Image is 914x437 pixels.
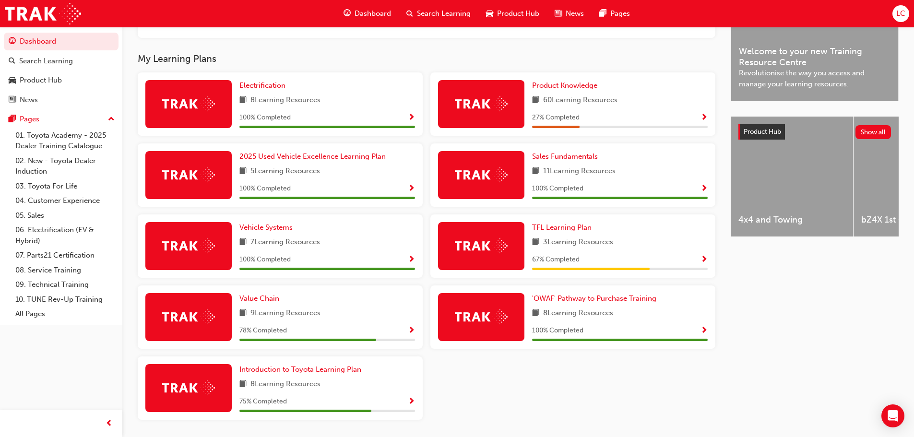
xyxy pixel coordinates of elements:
span: Pages [610,8,630,19]
button: DashboardSearch LearningProduct HubNews [4,31,119,110]
h3: My Learning Plans [138,53,715,64]
span: search-icon [9,57,15,66]
span: pages-icon [9,115,16,124]
div: News [20,94,38,106]
a: TFL Learning Plan [532,222,595,233]
span: book-icon [239,236,247,248]
span: 60 Learning Resources [543,94,617,106]
span: Vehicle Systems [239,223,293,232]
button: Show Progress [700,325,708,337]
a: Sales Fundamentals [532,151,602,162]
span: 8 Learning Resources [543,307,613,319]
a: search-iconSearch Learning [399,4,478,24]
img: Trak [162,309,215,324]
button: Show Progress [700,183,708,195]
button: Pages [4,110,119,128]
span: Value Chain [239,294,279,303]
span: Product Hub [497,8,539,19]
a: 02. New - Toyota Dealer Induction [12,154,119,179]
img: Trak [455,238,508,253]
span: LC [896,8,905,19]
a: 05. Sales [12,208,119,223]
a: pages-iconPages [592,4,638,24]
span: 8 Learning Resources [250,378,320,390]
a: 4x4 and Towing [731,117,853,236]
span: 100 % Completed [239,112,291,123]
span: 100 % Completed [532,325,583,336]
a: 08. Service Training [12,263,119,278]
span: 8 Learning Resources [250,94,320,106]
span: guage-icon [344,8,351,20]
span: 75 % Completed [239,396,287,407]
a: news-iconNews [547,4,592,24]
span: 'OWAF' Pathway to Purchase Training [532,294,656,303]
span: 2025 Used Vehicle Excellence Learning Plan [239,152,386,161]
span: 100 % Completed [239,254,291,265]
a: 07. Parts21 Certification [12,248,119,263]
span: 4x4 and Towing [738,214,845,225]
span: book-icon [239,378,247,390]
a: 04. Customer Experience [12,193,119,208]
a: Product HubShow all [738,124,891,140]
a: 2025 Used Vehicle Excellence Learning Plan [239,151,390,162]
span: guage-icon [9,37,16,46]
button: Show Progress [700,112,708,124]
img: Trak [455,309,508,324]
a: 10. TUNE Rev-Up Training [12,292,119,307]
span: 7 Learning Resources [250,236,320,248]
span: Show Progress [408,185,415,193]
span: Revolutionise the way you access and manage your learning resources. [739,68,890,89]
span: prev-icon [106,418,113,430]
span: Search Learning [417,8,471,19]
span: book-icon [532,165,539,177]
span: Dashboard [355,8,391,19]
a: All Pages [12,307,119,321]
a: 03. Toyota For Life [12,179,119,194]
span: Electrification [239,81,285,90]
span: Product Knowledge [532,81,597,90]
a: guage-iconDashboard [336,4,399,24]
div: Product Hub [20,75,62,86]
a: 01. Toyota Academy - 2025 Dealer Training Catalogue [12,128,119,154]
a: Introduction to Toyota Learning Plan [239,364,365,375]
button: Show Progress [700,254,708,266]
a: 06. Electrification (EV & Hybrid) [12,223,119,248]
span: Welcome to your new Training Resource Centre [739,46,890,68]
a: 09. Technical Training [12,277,119,292]
img: Trak [5,3,81,24]
span: 67 % Completed [532,254,580,265]
span: book-icon [239,165,247,177]
span: Show Progress [408,398,415,406]
img: Trak [162,167,215,182]
button: Show all [855,125,891,139]
a: 'OWAF' Pathway to Purchase Training [532,293,660,304]
span: book-icon [239,94,247,106]
img: Trak [455,96,508,111]
div: Open Intercom Messenger [881,404,904,427]
a: Vehicle Systems [239,222,297,233]
div: Pages [20,114,39,125]
span: car-icon [486,8,493,20]
a: car-iconProduct Hub [478,4,547,24]
button: Show Progress [408,396,415,408]
span: news-icon [9,96,16,105]
span: Show Progress [700,185,708,193]
span: Show Progress [700,114,708,122]
span: Show Progress [700,327,708,335]
a: Product Knowledge [532,80,601,91]
span: book-icon [239,307,247,319]
span: Show Progress [408,256,415,264]
span: book-icon [532,307,539,319]
span: search-icon [406,8,413,20]
span: book-icon [532,94,539,106]
span: News [566,8,584,19]
span: Show Progress [408,114,415,122]
span: Sales Fundamentals [532,152,598,161]
span: Product Hub [744,128,781,136]
span: 78 % Completed [239,325,287,336]
img: Trak [162,238,215,253]
img: Trak [162,96,215,111]
button: Show Progress [408,325,415,337]
div: Search Learning [19,56,73,67]
span: 5 Learning Resources [250,165,320,177]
